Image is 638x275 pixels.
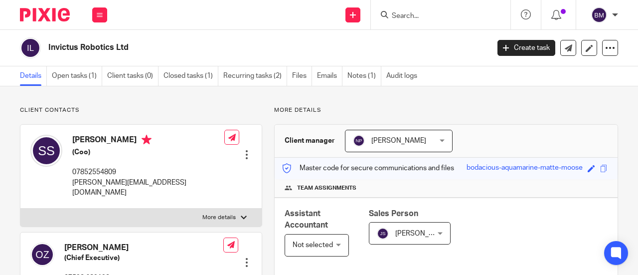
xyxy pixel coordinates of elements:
span: [PERSON_NAME] [371,137,426,144]
img: svg%3E [30,243,54,267]
h4: [PERSON_NAME] [72,135,224,147]
h3: Client manager [285,136,335,146]
a: Recurring tasks (2) [223,66,287,86]
a: Closed tasks (1) [163,66,218,86]
h5: (Chief Executive) [64,253,223,263]
img: svg%3E [20,37,41,58]
a: Open tasks (1) [52,66,102,86]
p: Client contacts [20,106,262,114]
p: [PERSON_NAME][EMAIL_ADDRESS][DOMAIN_NAME] [72,178,224,198]
span: Not selected [293,242,333,249]
div: bodacious-aquamarine-matte-moose [467,163,583,174]
p: 07852554809 [72,167,224,177]
a: Details [20,66,47,86]
i: Primary [142,135,152,145]
span: Team assignments [297,184,356,192]
span: [PERSON_NAME] [395,230,450,237]
img: Pixie [20,8,70,21]
input: Search [391,12,480,21]
p: More details [274,106,618,114]
img: svg%3E [591,7,607,23]
span: Sales Person [369,210,418,218]
h5: (Coo) [72,147,224,157]
a: Create task [497,40,555,56]
img: svg%3E [353,135,365,147]
h2: Invictus Robotics Ltd [48,42,396,53]
a: Files [292,66,312,86]
h4: [PERSON_NAME] [64,243,223,253]
a: Audit logs [386,66,422,86]
p: Master code for secure communications and files [282,163,454,173]
img: svg%3E [377,228,389,240]
a: Client tasks (0) [107,66,159,86]
a: Emails [317,66,342,86]
img: svg%3E [30,135,62,167]
p: More details [202,214,236,222]
a: Notes (1) [347,66,381,86]
span: Assistant Accountant [285,210,328,229]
